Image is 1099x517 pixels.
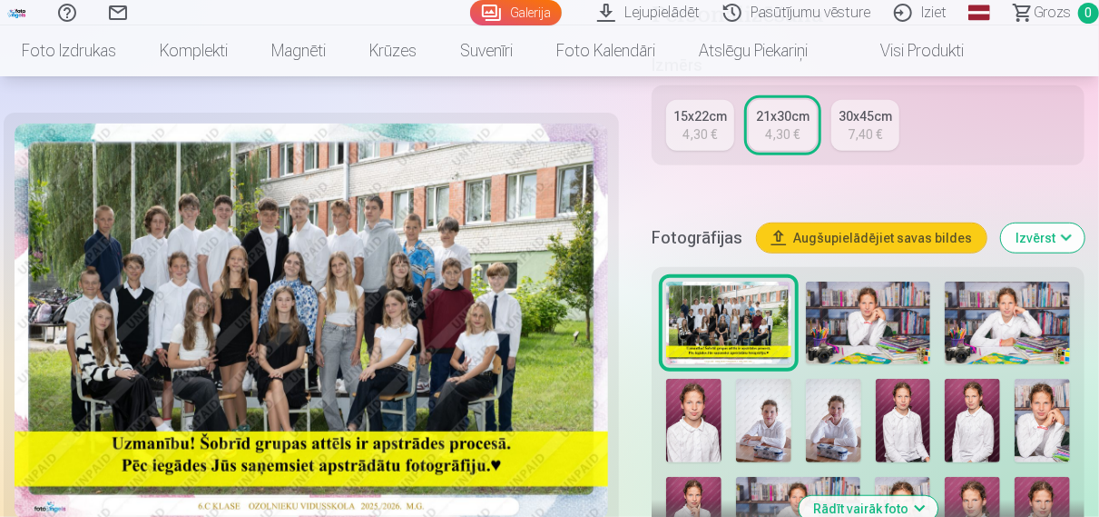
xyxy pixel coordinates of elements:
a: Komplekti [138,25,250,76]
span: Grozs [1034,2,1071,24]
div: 7,40 € [849,125,883,144]
button: Izvērst [1001,224,1084,253]
span: 0 [1078,3,1099,24]
a: Foto kalendāri [535,25,677,76]
div: 4,30 € [766,125,800,144]
a: Magnēti [250,25,348,76]
a: 15x22cm4,30 € [666,100,734,151]
a: 30x45cm7,40 € [831,100,899,151]
a: Krūzes [348,25,438,76]
div: 15x22cm [673,107,727,125]
a: Atslēgu piekariņi [677,25,829,76]
div: 30x45cm [839,107,892,125]
a: Visi produkti [829,25,986,76]
button: Augšupielādējiet savas bildes [757,224,986,253]
h5: Fotogrāfijas [652,225,742,251]
div: 4,30 € [683,125,718,144]
div: 21x30cm [756,107,810,125]
a: 21x30cm4,30 € [749,100,817,151]
a: Suvenīri [438,25,535,76]
img: /fa1 [7,7,27,18]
